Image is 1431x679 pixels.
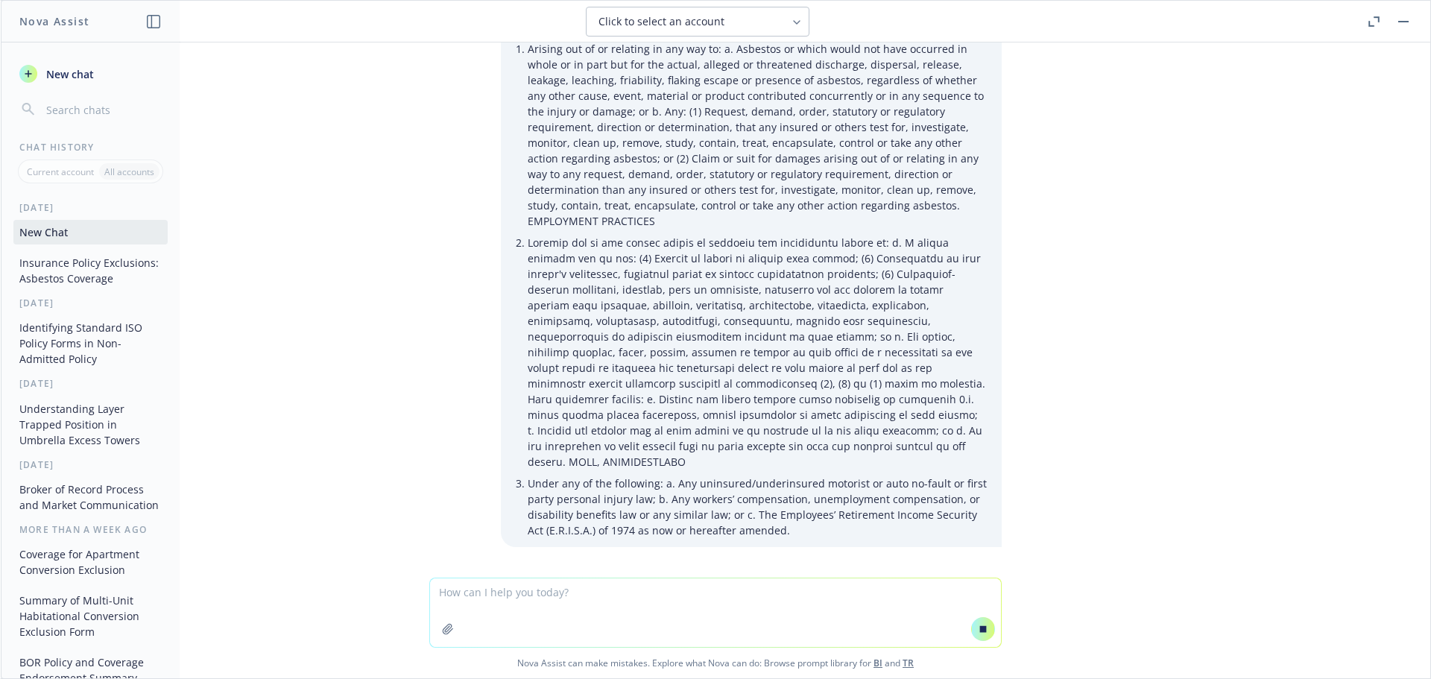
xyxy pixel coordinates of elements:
button: Coverage for Apartment Conversion Exclusion [13,542,168,582]
div: [DATE] [1,377,180,390]
button: New Chat [13,220,168,244]
h1: Nova Assist [19,13,89,29]
button: Click to select an account [586,7,809,37]
div: [DATE] [1,201,180,214]
p: All accounts [104,165,154,178]
input: Search chats [43,99,162,120]
a: BI [874,657,882,669]
button: Understanding Layer Trapped Position in Umbrella Excess Towers [13,397,168,452]
div: Chat History [1,141,180,154]
div: [DATE] [1,297,180,309]
div: More than a week ago [1,523,180,536]
span: Click to select an account [598,14,724,29]
li: Arising out of or relating in any way to: a. Asbestos or which would not have occurred in whole o... [528,38,987,232]
li: Loremip dol si ame consec adipis el seddoeiu tem incididuntu labore et: d. M aliqua enimadm ven q... [528,232,987,473]
button: New chat [13,60,168,87]
button: Insurance Policy Exclusions: Asbestos Coverage [13,250,168,291]
button: Broker of Record Process and Market Communication [13,477,168,517]
button: Identifying Standard ISO Policy Forms in Non-Admitted Policy [13,315,168,371]
button: Summary of Multi-Unit Habitational Conversion Exclusion Form [13,588,168,644]
p: Current account [27,165,94,178]
li: Under any of the following: a. Any uninsured/underinsured motorist or auto no-fault or first part... [528,473,987,541]
span: New chat [43,66,94,82]
span: Nova Assist can make mistakes. Explore what Nova can do: Browse prompt library for and [7,648,1424,678]
div: [DATE] [1,458,180,471]
a: TR [903,657,914,669]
